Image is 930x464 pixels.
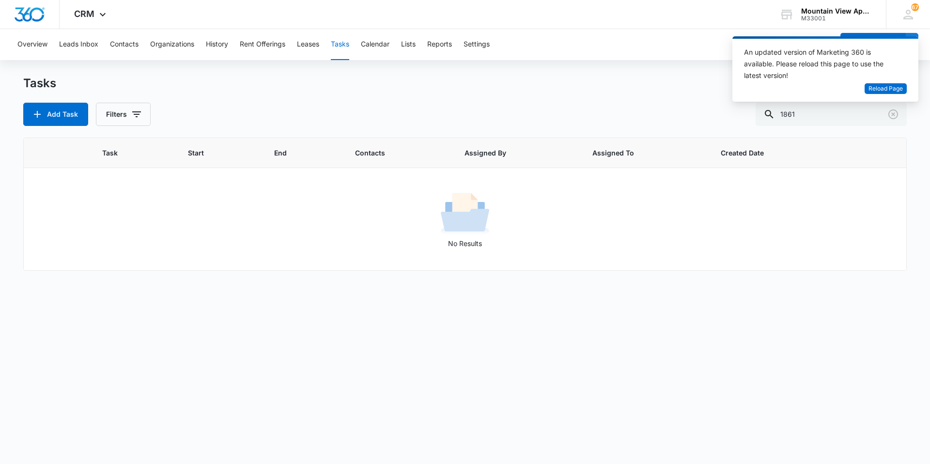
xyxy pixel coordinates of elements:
[744,46,895,81] div: An updated version of Marketing 360 is available. Please reload this page to use the latest version!
[240,29,285,60] button: Rent Offerings
[23,103,88,126] button: Add Task
[911,3,919,11] span: 67
[96,103,151,126] button: Filters
[361,29,389,60] button: Calendar
[840,33,906,56] button: Add Contact
[756,103,907,126] input: Search Tasks
[150,29,194,60] button: Organizations
[464,29,490,60] button: Settings
[592,148,683,158] span: Assigned To
[297,29,319,60] button: Leases
[102,148,151,158] span: Task
[721,148,814,158] span: Created Date
[274,148,318,158] span: End
[206,29,228,60] button: History
[188,148,237,158] span: Start
[59,29,98,60] button: Leads Inbox
[911,3,919,11] div: notifications count
[885,107,901,122] button: Clear
[331,29,349,60] button: Tasks
[17,29,47,60] button: Overview
[865,83,907,94] button: Reload Page
[74,9,94,19] span: CRM
[427,29,452,60] button: Reports
[801,15,872,22] div: account id
[401,29,416,60] button: Lists
[801,7,872,15] div: account name
[441,190,489,238] img: No Results
[465,148,555,158] span: Assigned By
[23,76,56,91] h1: Tasks
[868,84,903,93] span: Reload Page
[24,238,906,248] p: No Results
[355,148,427,158] span: Contacts
[110,29,139,60] button: Contacts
